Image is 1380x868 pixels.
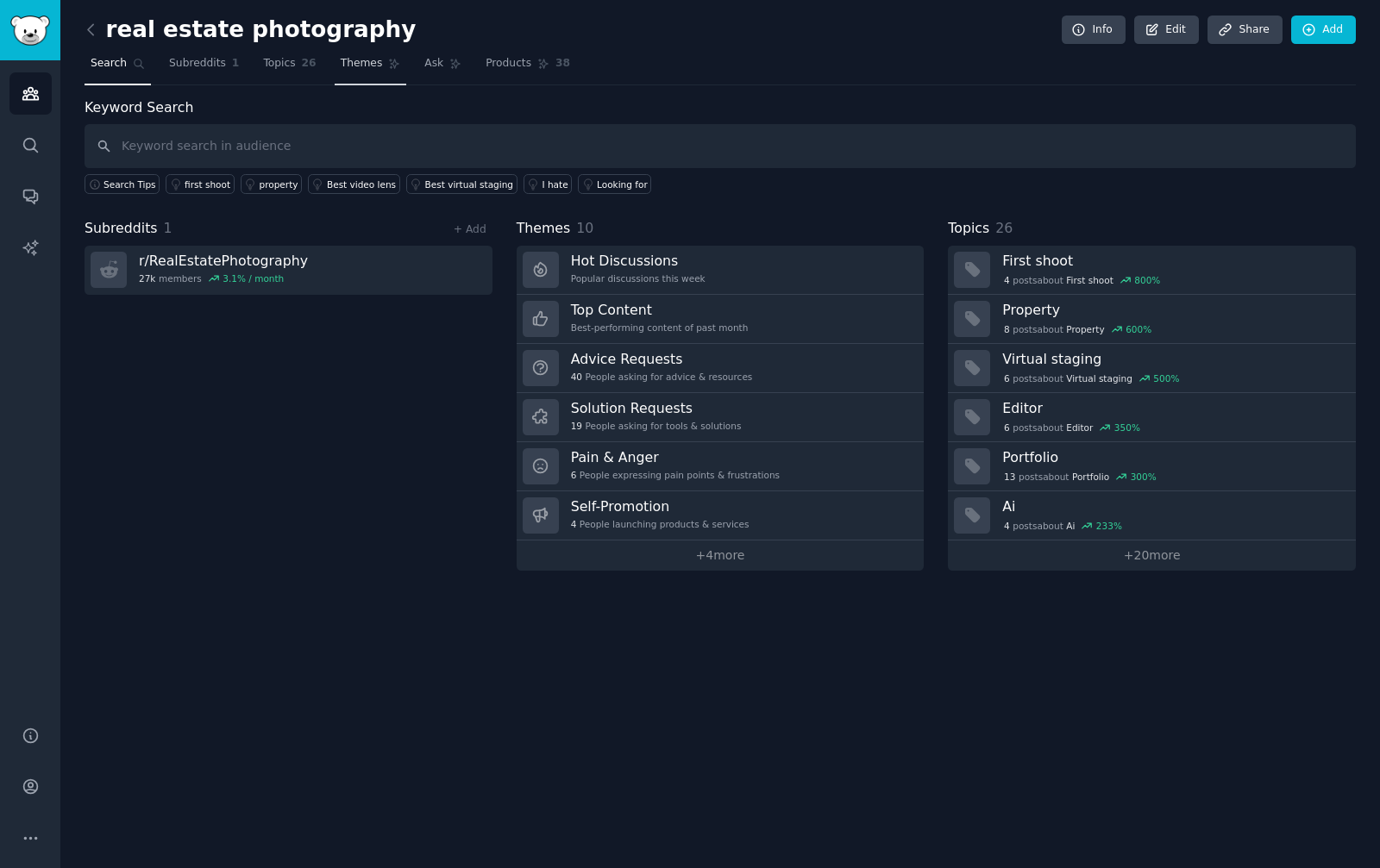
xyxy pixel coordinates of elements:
div: Best-performing content of past month [571,322,749,334]
div: People asking for advice & resources [571,371,753,383]
a: Ai4postsaboutAi233% [948,491,1356,540]
div: post s about [1002,420,1141,435]
div: Popular discussions this week [571,272,706,284]
h3: Advice Requests [571,350,753,368]
a: Search [85,50,151,85]
a: I hate [524,174,573,194]
a: Pain & Anger6People expressing pain points & frustrations [517,442,925,491]
a: r/RealEstatePhotography27kmembers3.1% / month [85,246,492,295]
span: 13 [1004,471,1015,483]
span: Themes [517,218,571,240]
span: Search Tips [103,178,156,190]
img: GummySearch logo [10,16,50,46]
span: 40 [571,371,582,383]
h3: First shoot [1002,252,1344,270]
a: +20more [948,540,1356,571]
span: 27k [139,272,155,284]
a: Best video lens [308,174,400,194]
a: first shoot [166,174,234,194]
span: Ai [1066,520,1075,532]
div: 300 % [1131,471,1157,483]
a: Advice Requests40People asking for advice & resources [517,344,925,393]
a: property [241,174,302,194]
span: Subreddits [85,218,158,240]
span: Ask [424,56,443,72]
label: Keyword Search [85,99,193,116]
h3: Virtual staging [1002,350,1344,368]
div: members [139,272,308,284]
h3: Editor [1002,399,1344,417]
a: Editor6postsaboutEditor350% [948,393,1356,442]
a: Topics26 [257,50,322,85]
h3: r/ RealEstatePhotography [139,252,308,270]
h3: Solution Requests [571,399,742,417]
div: post s about [1002,518,1123,534]
a: Products38 [480,50,576,85]
span: 26 [995,220,1013,236]
h3: Pain & Anger [571,448,780,466]
a: Portfolio13postsaboutPortfolio300% [948,442,1356,491]
span: 4 [571,518,577,530]
h3: Self-Promotion [571,497,750,515]
div: property [260,178,298,190]
a: Virtual staging6postsaboutVirtual staging500% [948,344,1356,393]
a: Hot DiscussionsPopular discussions this week [517,246,925,295]
div: Best video lens [327,178,396,190]
span: Topics [948,218,989,240]
div: I hate [543,178,568,190]
div: post s about [1002,322,1153,337]
span: 10 [576,220,593,236]
div: 500 % [1153,372,1179,384]
a: Property8postsaboutProperty600% [948,295,1356,344]
span: Topics [263,56,295,72]
h3: Top Content [571,301,749,319]
h2: real estate photography [85,16,416,44]
div: Best virtual staging [425,178,513,190]
div: post s about [1002,371,1181,386]
span: Search [91,56,127,72]
div: post s about [1002,469,1157,484]
a: Subreddits1 [163,50,245,85]
a: Edit [1134,16,1199,45]
h3: Property [1002,301,1344,319]
a: Best virtual staging [406,174,517,194]
div: post s about [1002,272,1162,288]
span: 19 [571,420,582,432]
span: 1 [164,220,172,236]
a: + Add [454,223,486,235]
span: Themes [341,56,383,72]
span: Property [1066,323,1104,335]
span: 1 [232,56,240,72]
a: +4more [517,540,925,571]
span: Products [486,56,531,72]
div: People asking for tools & solutions [571,420,742,432]
span: Editor [1066,422,1093,434]
span: 6 [571,469,577,481]
span: Subreddits [169,56,226,72]
span: 38 [555,56,570,72]
div: 3.1 % / month [223,272,284,284]
a: Add [1291,16,1356,45]
h3: Portfolio [1002,448,1344,466]
span: 4 [1004,520,1010,532]
span: 8 [1004,323,1010,335]
div: People expressing pain points & frustrations [571,469,780,481]
div: 600 % [1126,323,1151,335]
div: Looking for [597,178,648,190]
span: First shoot [1066,274,1113,286]
a: Info [1062,16,1126,45]
input: Keyword search in audience [85,124,1356,168]
a: First shoot4postsaboutFirst shoot800% [948,246,1356,295]
span: Virtual staging [1066,372,1132,384]
a: Self-Promotion4People launching products & services [517,491,925,540]
span: 6 [1004,372,1010,384]
div: 350 % [1114,422,1140,434]
div: 233 % [1096,520,1122,532]
div: People launching products & services [571,518,750,530]
a: Top ContentBest-performing content of past month [517,295,925,344]
span: 4 [1004,274,1010,286]
a: Share [1207,16,1282,45]
span: 26 [302,56,317,72]
a: Solution Requests19People asking for tools & solutions [517,393,925,442]
a: Looking for [578,174,651,194]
